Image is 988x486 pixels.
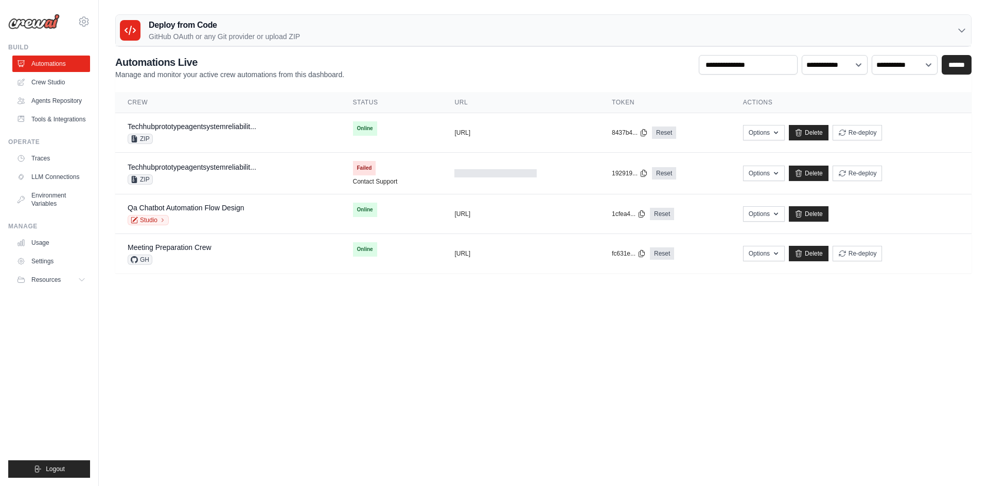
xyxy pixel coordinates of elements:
a: Qa Chatbot Automation Flow Design [128,204,244,212]
a: Usage [12,235,90,251]
a: Delete [789,125,828,140]
span: Failed [353,161,376,175]
span: Online [353,121,377,136]
button: Options [743,246,785,261]
span: Online [353,242,377,257]
a: Techhubprototypeagentsystemreliabilit... [128,163,256,171]
a: LLM Connections [12,169,90,185]
button: 1cfea4... [612,210,646,218]
p: Manage and monitor your active crew automations from this dashboard. [115,69,344,80]
a: Reset [652,127,676,139]
th: Actions [731,92,972,113]
a: Delete [789,206,828,222]
th: Crew [115,92,341,113]
a: Traces [12,150,90,167]
a: Delete [789,246,828,261]
a: Crew Studio [12,74,90,91]
span: Online [353,203,377,217]
a: Contact Support [353,177,398,186]
div: Manage [8,222,90,230]
a: Environment Variables [12,187,90,212]
a: Reset [652,167,676,179]
button: Resources [12,272,90,288]
button: Options [743,125,785,140]
a: Tools & Integrations [12,111,90,128]
span: Resources [31,276,61,284]
a: Meeting Preparation Crew [128,243,211,251]
span: GH [128,255,152,265]
span: ZIP [128,174,153,185]
div: Operate [8,138,90,146]
th: Status [341,92,443,113]
button: Options [743,166,785,181]
img: Logo [8,14,60,29]
h3: Deploy from Code [149,19,300,31]
th: URL [442,92,599,113]
button: Logout [8,460,90,478]
a: Settings [12,253,90,269]
span: Logout [46,465,65,473]
a: Reset [650,247,674,260]
button: Options [743,206,785,222]
a: Reset [650,208,674,220]
button: Re-deploy [833,125,883,140]
span: ZIP [128,134,153,144]
p: GitHub OAuth or any Git provider or upload ZIP [149,31,300,42]
div: Build [8,43,90,51]
a: Techhubprototypeagentsystemreliabilit... [128,122,256,131]
button: Re-deploy [833,166,883,181]
a: Agents Repository [12,93,90,109]
button: Re-deploy [833,246,883,261]
h2: Automations Live [115,55,344,69]
button: 192919... [612,169,648,177]
a: Studio [128,215,169,225]
button: 8437b4... [612,129,648,137]
th: Token [599,92,731,113]
a: Delete [789,166,828,181]
a: Automations [12,56,90,72]
button: fc631e... [612,249,646,258]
